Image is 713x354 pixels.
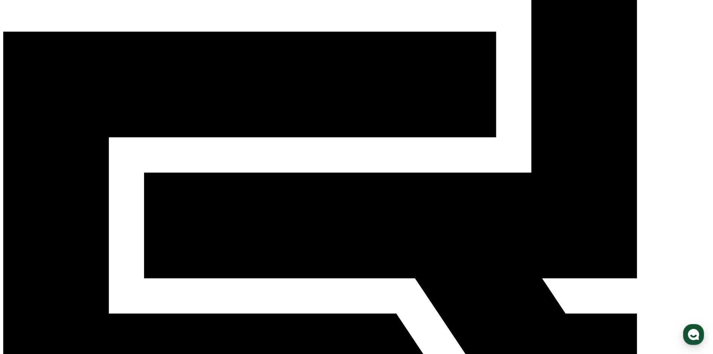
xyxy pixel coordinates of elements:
[24,249,28,255] span: 홈
[49,237,97,256] a: 대화
[2,237,49,256] a: 홈
[68,249,77,255] span: 대화
[97,237,144,256] a: 설정
[116,249,125,255] span: 설정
